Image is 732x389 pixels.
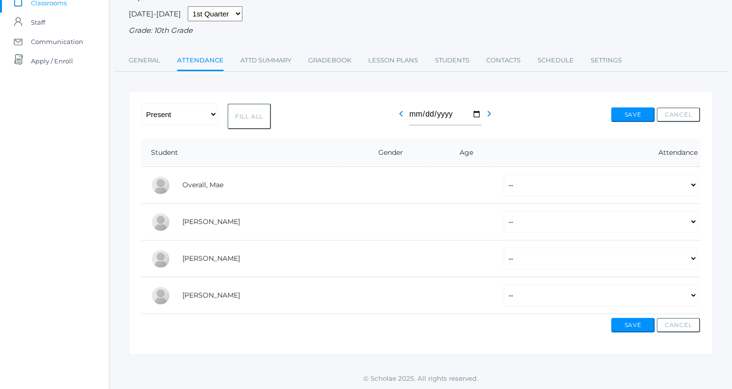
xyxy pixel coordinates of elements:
a: chevron_right [483,112,495,121]
span: Apply / Enroll [31,51,73,71]
div: Brody Slawson [151,286,170,305]
a: [PERSON_NAME] [182,291,240,299]
div: Grade: 10th Grade [129,25,713,36]
span: Staff [31,13,45,32]
a: Attd Summary [240,51,291,70]
span: Communication [31,32,83,51]
div: Gretchen Renz [151,212,170,232]
div: Haylie Slawson [151,249,170,269]
a: [PERSON_NAME] [182,254,240,263]
p: © Scholae 2025. All rights reserved. [109,374,732,383]
a: General [129,51,160,70]
a: Contacts [486,51,521,70]
button: Fill All [227,104,271,129]
a: Schedule [538,51,574,70]
a: [PERSON_NAME] [182,217,240,226]
button: Cancel [657,318,700,332]
a: Settings [591,51,622,70]
a: Students [435,51,469,70]
a: Overall, Mae [182,180,224,189]
th: Attendance [494,139,700,167]
a: Attendance [177,51,224,72]
th: Gender [342,139,432,167]
i: chevron_right [483,108,495,120]
button: Cancel [657,107,700,122]
th: Age [432,139,494,167]
button: Save [611,107,655,122]
a: chevron_left [395,112,407,121]
a: Lesson Plans [368,51,418,70]
button: Save [611,318,655,332]
div: Mae Overall [151,176,170,195]
span: [DATE]-[DATE] [129,9,181,18]
th: Student [141,139,342,167]
i: chevron_left [395,108,407,120]
a: Gradebook [308,51,351,70]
